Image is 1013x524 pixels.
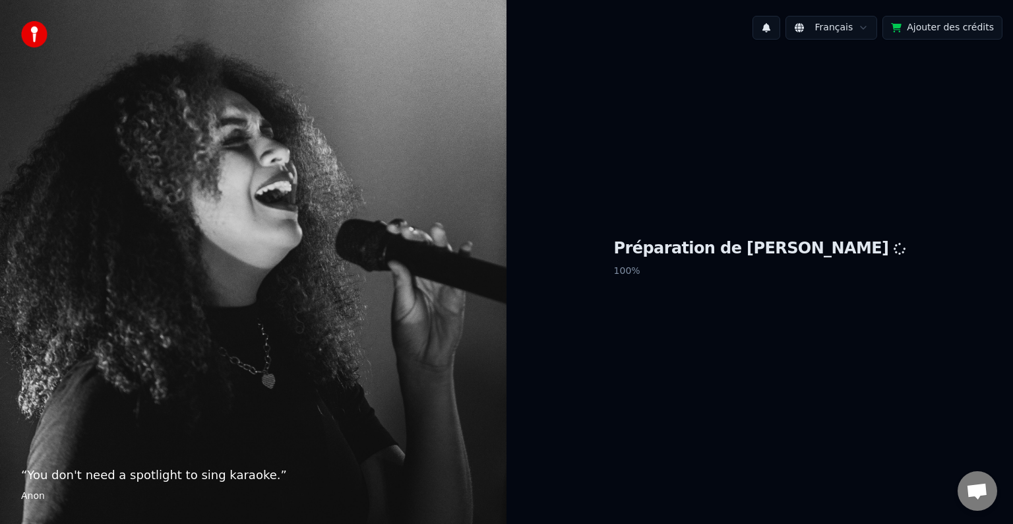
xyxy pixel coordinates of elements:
footer: Anon [21,490,485,503]
img: youka [21,21,47,48]
p: 100 % [614,259,906,283]
button: Ajouter des crédits [882,16,1002,40]
div: Ouvrir le chat [958,471,997,511]
p: “ You don't need a spotlight to sing karaoke. ” [21,466,485,484]
h1: Préparation de [PERSON_NAME] [614,238,906,259]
